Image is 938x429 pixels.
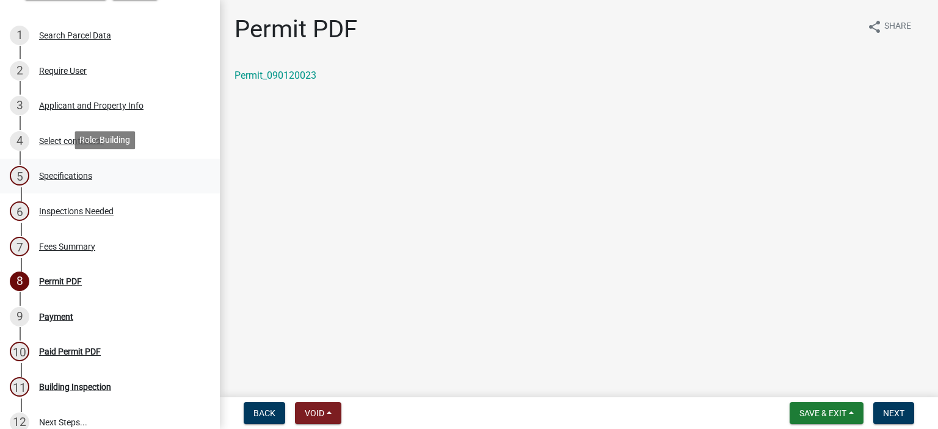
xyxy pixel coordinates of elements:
div: 6 [10,201,29,221]
div: Paid Permit PDF [39,347,101,356]
div: 7 [10,237,29,256]
div: 2 [10,61,29,81]
div: Specifications [39,171,92,180]
button: Back [244,402,285,424]
button: Void [295,402,341,424]
i: share [867,20,882,34]
div: Select contractor [39,137,104,145]
div: Payment [39,312,73,321]
div: Inspections Needed [39,207,114,215]
div: Applicant and Property Info [39,101,144,110]
div: Building Inspection [39,383,111,391]
div: 10 [10,342,29,361]
div: Search Parcel Data [39,31,111,40]
button: shareShare [857,15,921,38]
div: 5 [10,166,29,186]
div: 1 [10,26,29,45]
div: 4 [10,131,29,151]
div: 9 [10,307,29,326]
a: Permit_090120023 [234,70,316,81]
div: 3 [10,96,29,115]
span: Back [253,408,275,418]
span: Next [883,408,904,418]
div: Role: Building [75,131,135,149]
span: Void [305,408,324,418]
div: Fees Summary [39,242,95,251]
h1: Permit PDF [234,15,357,44]
div: 11 [10,377,29,397]
div: 8 [10,272,29,291]
div: Permit PDF [39,277,82,286]
button: Next [873,402,914,424]
span: Share [884,20,911,34]
button: Save & Exit [790,402,863,424]
span: Save & Exit [799,408,846,418]
div: Require User [39,67,87,75]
